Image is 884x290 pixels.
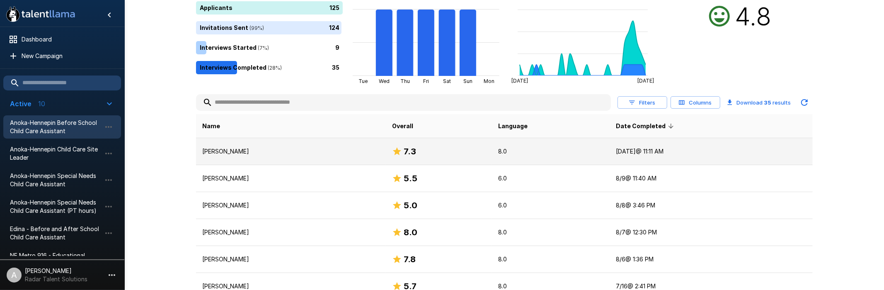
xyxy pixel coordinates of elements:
p: [PERSON_NAME] [203,228,379,236]
td: [DATE] @ 11:11 AM [609,138,813,165]
tspan: Sun [463,78,472,84]
tspan: Wed [378,78,389,84]
p: 6.0 [498,174,603,183]
td: 8/8 @ 3:46 PM [609,192,813,219]
p: 9 [336,43,340,52]
tspan: Fri [423,78,429,84]
b: 35 [764,99,772,106]
p: 6.0 [498,201,603,210]
td: 8/6 @ 1:36 PM [609,246,813,273]
p: [PERSON_NAME] [203,147,379,156]
td: 8/7 @ 12:30 PM [609,219,813,246]
h6: 5.0 [404,199,417,212]
button: Download 35 results [724,94,794,111]
span: Overall [392,121,413,131]
p: [PERSON_NAME] [203,255,379,263]
p: 8.0 [498,255,603,263]
button: Filters [618,96,667,109]
span: Language [498,121,528,131]
span: Name [203,121,220,131]
p: 125 [330,3,340,12]
h6: 7.3 [404,145,416,158]
tspan: Mon [483,78,494,84]
p: [PERSON_NAME] [203,201,379,210]
h6: 7.8 [404,253,416,266]
tspan: [DATE] [511,78,528,84]
h2: 4.8 [735,1,772,31]
p: [PERSON_NAME] [203,174,379,183]
tspan: Thu [400,78,409,84]
button: Updated Today - 10:29 AM [796,94,813,111]
h6: 8.0 [404,226,417,239]
p: 8.0 [498,147,603,156]
p: 35 [332,63,340,72]
p: 124 [329,23,340,32]
tspan: Tue [358,78,368,84]
tspan: Sat [443,78,451,84]
td: 8/9 @ 11:40 AM [609,165,813,192]
h6: 5.5 [404,172,417,185]
button: Columns [671,96,720,109]
p: 8.0 [498,228,603,236]
span: Date Completed [616,121,676,131]
tspan: [DATE] [637,78,654,84]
